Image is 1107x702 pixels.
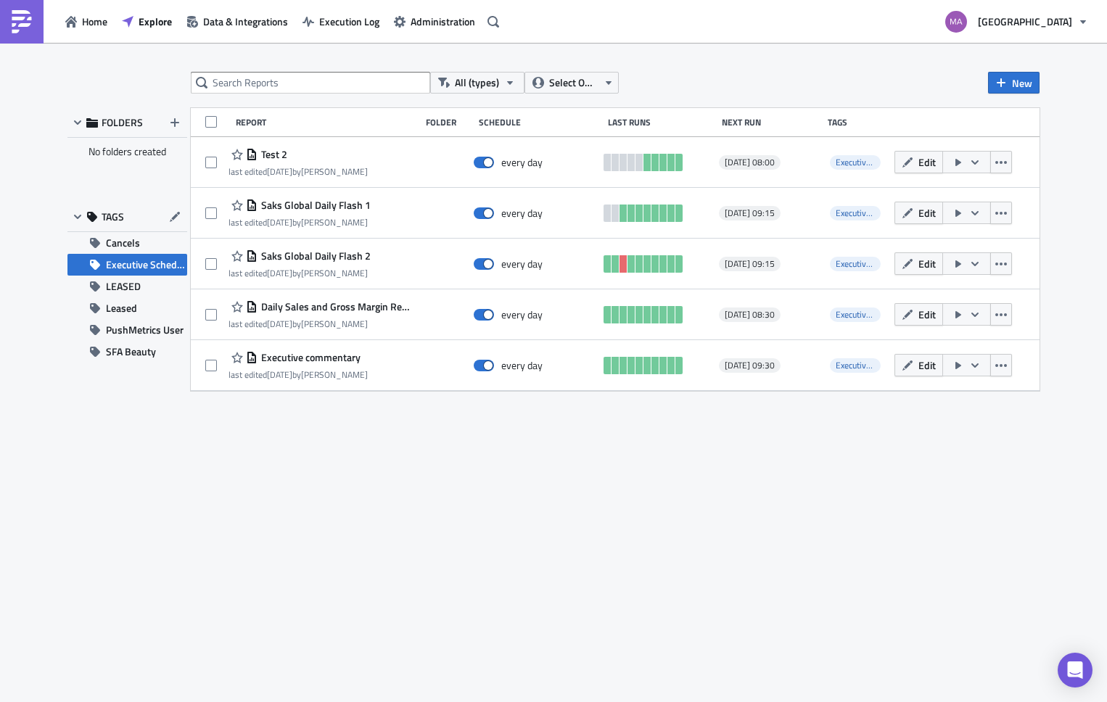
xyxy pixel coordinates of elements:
span: Edit [918,205,936,220]
button: Execution Log [295,10,387,33]
span: Executive Schedule [836,358,905,372]
div: No folders created [67,138,187,165]
div: last edited by [PERSON_NAME] [229,166,368,177]
div: every day [501,257,543,271]
button: Edit [894,303,943,326]
div: Report [236,117,419,128]
span: Executive Schedule [836,155,905,169]
span: Executive Schedule [830,206,881,220]
span: Data & Integrations [203,14,288,29]
span: Executive Schedule [830,358,881,373]
span: [DATE] 09:30 [725,360,775,371]
button: Edit [894,202,943,224]
span: Edit [918,154,936,170]
button: Edit [894,252,943,275]
div: every day [501,156,543,169]
img: Avatar [944,9,968,34]
span: Executive commentary [258,351,361,364]
span: Explore [139,14,172,29]
span: PushMetrics User [106,319,184,341]
span: [DATE] 08:30 [725,309,775,321]
span: Edit [918,358,936,373]
div: Last Runs [608,117,715,128]
span: Executive Schedule [830,155,881,170]
span: Saks Global Daily Flash 2 [258,249,371,263]
button: Home [58,10,115,33]
span: LEASED [106,276,141,297]
span: SFA Beauty [106,341,156,363]
div: last edited by [PERSON_NAME] [229,217,371,228]
span: [DATE] 09:15 [725,207,775,219]
span: [DATE] 08:00 [725,157,775,168]
span: Saks Global Daily Flash 1 [258,199,371,212]
button: Executive Schedule [67,254,187,276]
div: Next Run [722,117,821,128]
div: every day [501,359,543,372]
button: Cancels [67,232,187,254]
span: Executive Schedule [830,307,881,322]
button: LEASED [67,276,187,297]
input: Search Reports [191,72,430,94]
div: Tags [828,117,889,128]
div: every day [501,207,543,220]
div: every day [501,308,543,321]
span: [DATE] 09:15 [725,258,775,270]
button: Administration [387,10,482,33]
button: PushMetrics User [67,319,187,341]
span: Edit [918,307,936,322]
span: Leased [106,297,137,319]
span: Test 2 [258,148,287,161]
span: Daily Sales and Gross Margin Report [258,300,413,313]
span: Executive Schedule [836,257,905,271]
div: Folder [426,117,472,128]
span: Executive Schedule [106,254,187,276]
span: Executive Schedule [836,206,905,220]
span: All (types) [455,75,499,91]
button: Edit [894,354,943,376]
time: 2025-09-25T17:22:58Z [267,368,292,381]
time: 2025-08-19T18:39:22Z [267,317,292,331]
span: Administration [411,14,475,29]
span: Executive Schedule [836,307,905,321]
button: Explore [115,10,179,33]
div: last edited by [PERSON_NAME] [229,318,413,329]
span: [GEOGRAPHIC_DATA] [978,14,1072,29]
span: Executive Schedule [830,257,881,271]
div: last edited by [PERSON_NAME] [229,369,368,380]
div: Open Intercom Messenger [1058,653,1092,687]
span: Edit [918,256,936,271]
div: last edited by [PERSON_NAME] [229,268,371,278]
button: New [988,72,1040,94]
span: Execution Log [319,14,379,29]
div: Schedule [479,117,601,128]
button: Leased [67,297,187,319]
button: Select Owner [524,72,619,94]
button: Edit [894,151,943,173]
span: Select Owner [549,75,598,91]
button: [GEOGRAPHIC_DATA] [937,6,1096,38]
button: All (types) [430,72,524,94]
img: PushMetrics [10,10,33,33]
span: Cancels [106,232,140,254]
span: Home [82,14,107,29]
time: 2025-09-30T13:07:48Z [267,266,292,280]
span: New [1012,75,1032,91]
span: FOLDERS [102,116,143,129]
button: Data & Integrations [179,10,295,33]
time: 2025-09-26T14:44:48Z [267,165,292,178]
button: SFA Beauty [67,341,187,363]
span: TAGS [102,210,124,223]
time: 2025-09-25T13:54:20Z [267,215,292,229]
